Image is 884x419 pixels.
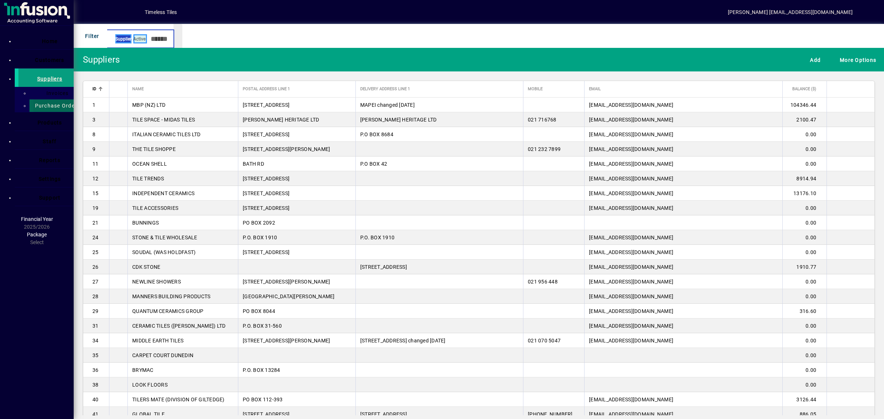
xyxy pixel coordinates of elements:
[132,323,225,329] span: CERAMIC TILES ([PERSON_NAME]) LTD
[782,142,827,156] td: 0.00
[92,190,99,196] span: 15
[782,112,827,127] td: 2100.47
[782,186,827,201] td: 13176.10
[243,323,282,329] span: P.O. BOX 31-560
[834,53,878,66] button: More Options
[132,397,225,402] span: TILERS MATE (DIVISION OF GILTEDGE)
[589,85,601,93] span: Email
[243,85,290,93] span: Postal Address Line 1
[360,264,407,270] span: [STREET_ADDRESS]
[132,249,196,255] span: SOUDAL (WAS HOLDFAST)
[528,85,543,93] span: Mobile
[782,304,827,318] td: 316.60
[243,279,330,285] span: [STREET_ADDRESS][PERSON_NAME]
[528,117,557,123] span: 021 716768
[589,85,778,93] div: Email
[92,323,99,329] span: 31
[92,205,99,211] span: 19
[589,397,673,402] span: [EMAIL_ADDRESS][DOMAIN_NAME]
[18,31,74,49] a: Home
[92,235,99,240] span: 24
[782,318,827,333] td: 0.00
[92,397,99,402] span: 40
[92,146,95,152] span: 9
[243,411,290,417] span: [STREET_ADDRESS]
[243,146,330,152] span: [STREET_ADDRESS][PERSON_NAME]
[243,338,330,344] span: [STREET_ADDRESS][PERSON_NAME]
[589,161,673,167] span: [EMAIL_ADDRESS][DOMAIN_NAME]
[39,176,61,182] span: Settings
[589,323,673,329] span: [EMAIL_ADDRESS][DOMAIN_NAME]
[132,117,195,123] span: TILE SPACE - MIDAS TILES
[21,216,53,222] span: Financial Year
[133,36,145,42] span: Active
[243,131,290,137] span: [STREET_ADDRESS]
[853,317,865,329] button: More options
[853,405,865,417] button: More options
[589,176,673,182] span: [EMAIL_ADDRESS][DOMAIN_NAME]
[782,215,827,230] td: 0.00
[782,230,827,245] td: 0.00
[243,117,319,123] span: [PERSON_NAME] HERITAGE LTD
[589,146,673,152] span: [EMAIL_ADDRESS][DOMAIN_NAME]
[853,243,865,255] button: More options
[589,205,673,211] span: [EMAIL_ADDRESS][DOMAIN_NAME]
[92,176,99,182] span: 12
[853,346,865,358] button: More options
[589,338,673,344] span: [EMAIL_ADDRESS][DOMAIN_NAME]
[589,190,673,196] span: [EMAIL_ADDRESS][DOMAIN_NAME]
[528,338,561,344] span: 021 070 5047
[132,367,154,373] span: BRYMAC
[853,288,865,299] button: More options
[243,190,290,196] span: [STREET_ADDRESS]
[37,76,62,82] span: Suppliers
[92,220,99,226] span: 21
[836,54,876,66] span: More Options
[243,367,280,373] span: P.O. BOX 13284
[528,279,558,285] span: 021 956 448
[31,103,80,109] span: Purchase Orders
[92,367,99,373] span: 36
[528,85,580,93] div: Mobile
[589,102,673,108] span: [EMAIL_ADDRESS][DOMAIN_NAME]
[132,102,165,108] span: MBP (NZ) LTD
[243,397,283,402] span: PO BOX 112-393
[860,1,875,25] a: Knowledge Base
[92,382,99,388] span: 38
[92,308,99,314] span: 29
[132,264,160,270] span: CDK STONE
[81,30,99,42] span: Filter
[27,232,47,237] span: Package
[853,332,865,344] button: More options
[853,111,865,123] button: More options
[853,302,865,314] button: More options
[853,391,865,402] button: More options
[360,102,415,108] span: MAPEI changed [DATE]
[18,187,74,206] a: Support
[35,57,64,63] span: Customers
[92,85,96,93] span: ID
[132,220,159,226] span: BUNNINGS
[782,171,827,186] td: 8914.94
[98,6,121,19] button: Add
[38,120,62,126] span: Products
[853,273,865,285] button: More options
[782,201,827,215] td: 0.00
[39,195,61,201] span: Support
[728,6,853,18] div: [PERSON_NAME] [EMAIL_ADDRESS][DOMAIN_NAME]
[132,411,165,417] span: GLOBAL TILE
[853,170,865,182] button: More options
[243,161,264,167] span: BATH RD
[42,90,69,96] span: Invoices
[589,279,673,285] span: [EMAIL_ADDRESS][DOMAIN_NAME]
[132,235,197,240] span: STONE & TILE WHOLESALE
[787,85,823,93] div: Balance ($)
[243,205,290,211] span: [STREET_ADDRESS]
[243,220,275,226] span: PO BOX 2092
[132,382,168,388] span: LOOK FLOORS
[782,289,827,304] td: 0.00
[92,352,99,358] span: 35
[853,126,865,137] button: More options
[132,85,144,93] span: Name
[92,293,99,299] span: 28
